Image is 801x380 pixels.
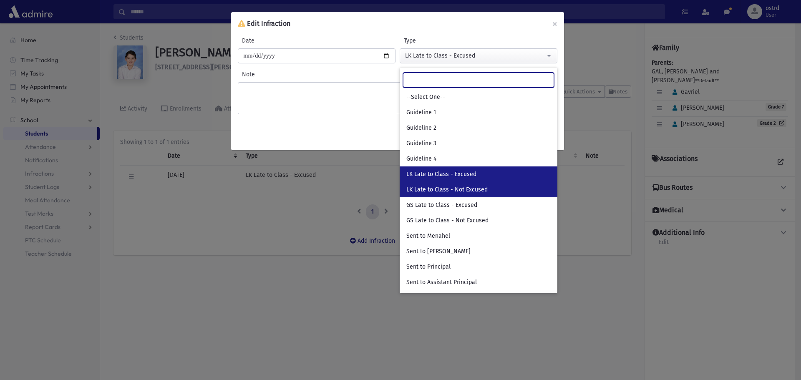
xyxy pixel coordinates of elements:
[406,247,471,256] span: Sent to [PERSON_NAME]
[406,139,436,148] span: Guideline 3
[238,19,290,29] h6: Edit Infraction
[406,186,488,194] span: LK Late to Class - Not Excused
[406,170,476,179] span: LK Late to Class - Excused
[546,12,564,35] button: ×
[406,232,450,240] span: Sent to Menahel
[238,70,557,79] label: Note
[406,278,477,287] span: Sent to Assistant Principal
[406,124,436,132] span: Guideline 2
[406,201,477,209] span: GS Late to Class - Excused
[238,36,317,45] label: Date
[403,73,554,88] input: Search
[405,51,545,60] div: LK Late to Class - Excused
[406,263,451,271] span: Sent to Principal
[406,93,445,101] span: --Select One--
[406,216,489,225] span: GS Late to Class - Not Excused
[400,48,557,63] button: LK Late to Class - Excused
[406,155,436,163] span: Guideline 4
[406,108,436,117] span: Guideline 1
[400,36,479,45] label: Type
